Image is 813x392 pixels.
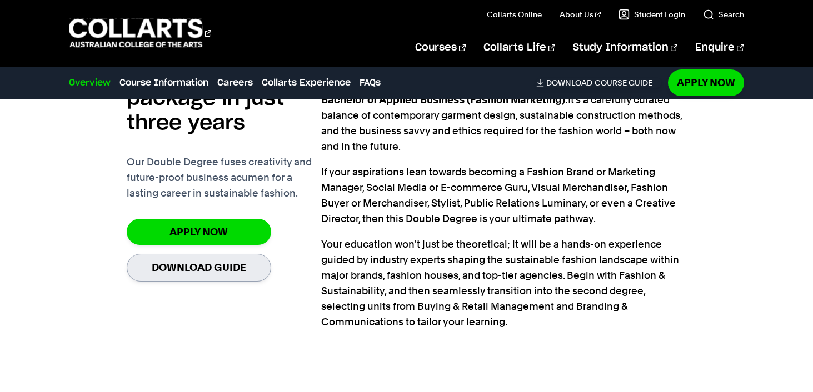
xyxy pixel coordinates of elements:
a: Study Information [573,29,677,66]
a: FAQs [360,76,381,89]
a: Collarts Experience [262,76,351,89]
a: Apply Now [668,69,744,96]
a: Courses [415,29,466,66]
a: Student Login [619,9,685,20]
a: Collarts Online [487,9,542,20]
a: Download Guide [127,254,271,281]
p: It’s a carefully curated balance of contemporary garment design, sustainable construction methods... [321,77,687,154]
a: About Us [560,9,601,20]
a: Enquire [695,29,744,66]
a: Careers [217,76,253,89]
a: Apply Now [127,219,271,245]
a: Search [703,9,744,20]
a: Overview [69,76,111,89]
p: If your aspirations lean towards becoming a Fashion Brand or Marketing Manager, Social Media or E... [321,164,687,227]
a: Collarts Life [483,29,555,66]
div: Go to homepage [69,17,211,49]
a: Course Information [119,76,208,89]
p: Our Double Degree fuses creativity and future-proof business acumen for a lasting career in susta... [127,154,321,201]
p: Your education won't just be theoretical; it will be a hands-on experience guided by industry exp... [321,237,687,330]
a: DownloadCourse Guide [536,78,661,88]
span: Download [546,78,592,88]
h2: The complete package in just three years [127,62,321,135]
